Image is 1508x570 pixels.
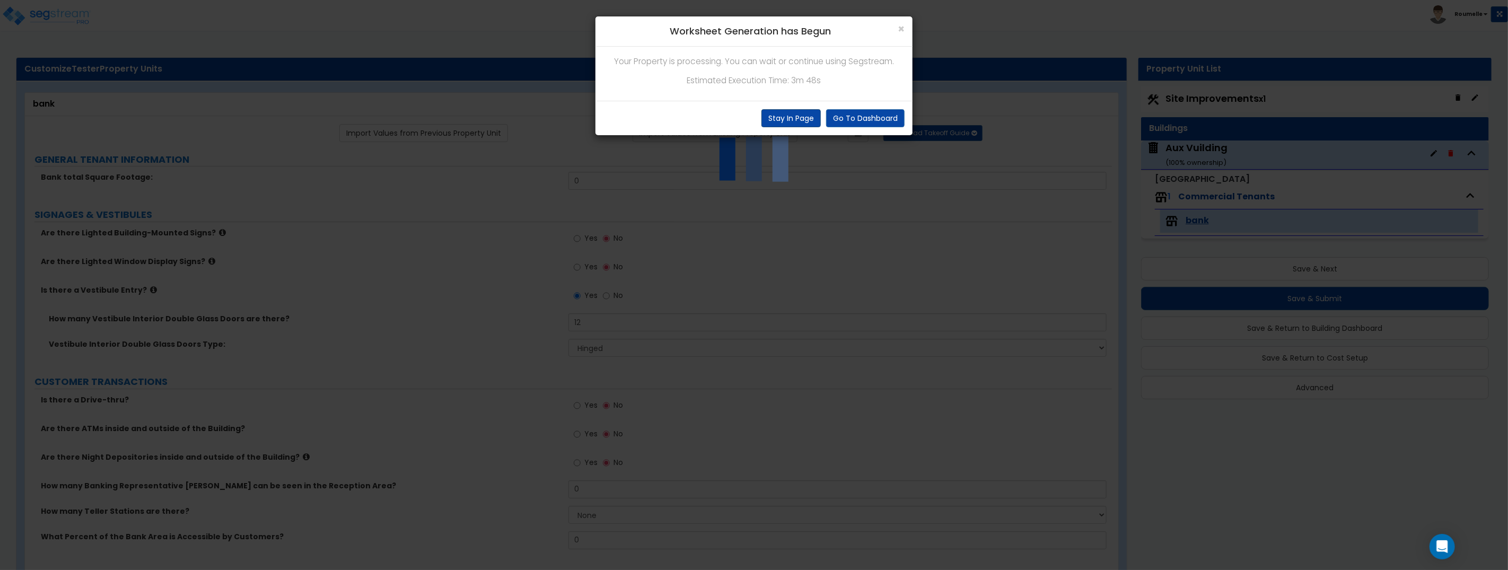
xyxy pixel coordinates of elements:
button: Stay In Page [761,109,821,127]
button: Go To Dashboard [826,109,905,127]
button: Close [898,23,905,34]
span: × [898,21,905,37]
div: Open Intercom Messenger [1430,534,1455,559]
p: Estimated Execution Time: 3m 48s [603,74,905,87]
p: Your Property is processing. You can wait or continue using Segstream. [603,55,905,68]
h4: Worksheet Generation has Begun [603,24,905,38]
